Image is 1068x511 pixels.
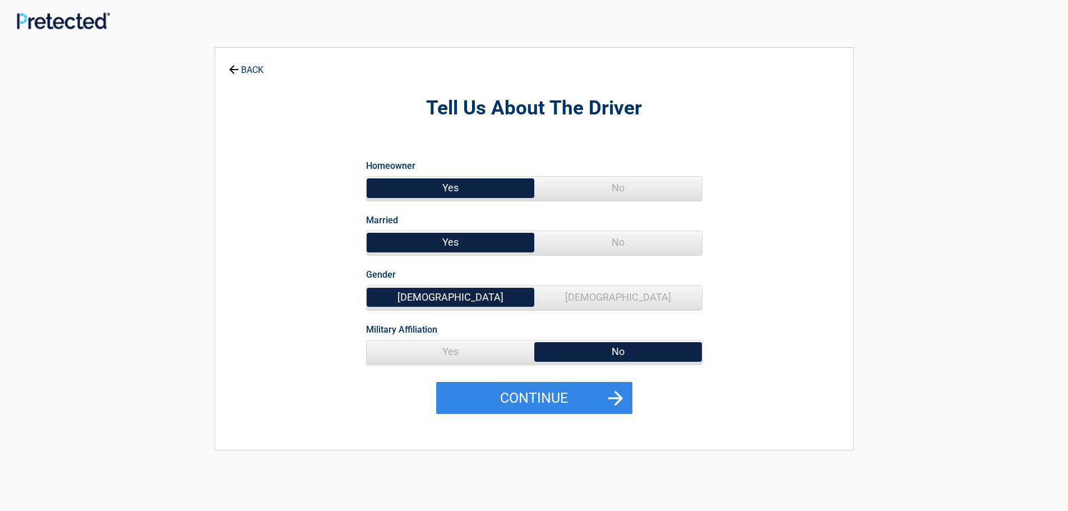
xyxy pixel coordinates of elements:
[367,231,534,254] span: Yes
[534,286,702,309] span: [DEMOGRAPHIC_DATA]
[534,177,702,199] span: No
[436,382,632,415] button: Continue
[366,158,415,173] label: Homeowner
[17,12,110,29] img: Main Logo
[534,231,702,254] span: No
[366,213,398,228] label: Married
[367,286,534,309] span: [DEMOGRAPHIC_DATA]
[366,322,437,337] label: Military Affiliation
[226,55,266,75] a: BACK
[534,340,702,363] span: No
[367,340,534,363] span: Yes
[367,177,534,199] span: Yes
[277,95,792,122] h2: Tell Us About The Driver
[366,267,396,282] label: Gender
